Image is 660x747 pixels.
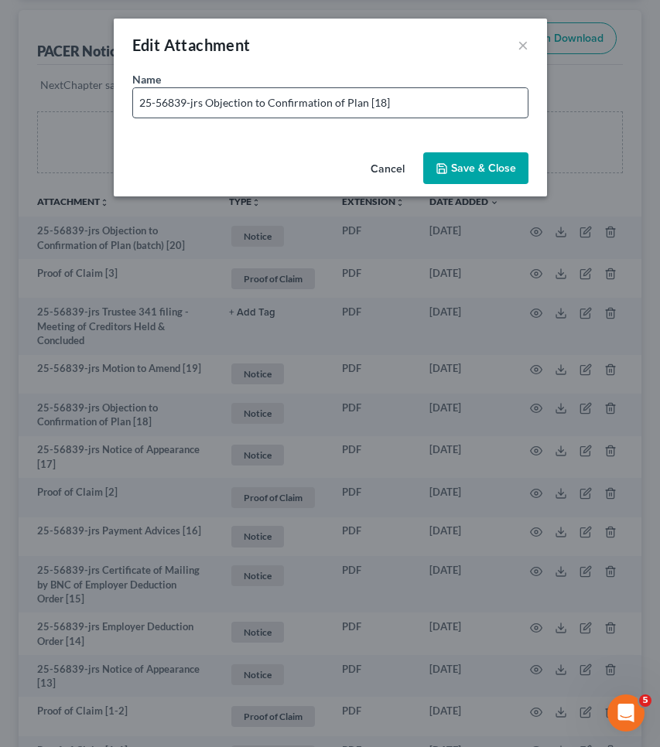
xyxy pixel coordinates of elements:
span: Save & Close [451,162,516,175]
button: Save & Close [423,152,528,185]
iframe: Intercom live chat [607,694,645,732]
span: Name [132,73,161,86]
span: Attachment [164,36,251,54]
span: 5 [639,694,651,707]
span: Edit [132,36,161,54]
input: Enter name... [133,88,528,118]
button: Cancel [358,154,417,185]
button: × [518,36,528,54]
